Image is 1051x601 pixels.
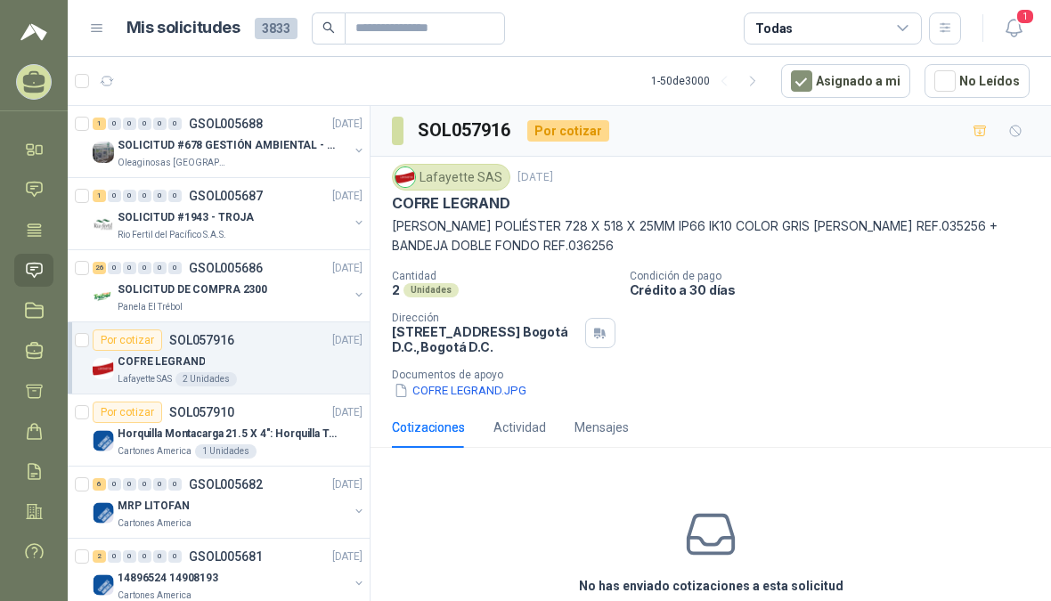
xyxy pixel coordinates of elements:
img: Company Logo [93,286,114,307]
p: MRP LITOFAN [118,498,190,515]
a: 1 0 0 0 0 0 GSOL005687[DATE] Company LogoSOLICITUD #1943 - TROJARio Fertil del Pacífico S.A.S. [93,185,366,242]
div: Unidades [403,283,459,297]
p: Rio Fertil del Pacífico S.A.S. [118,228,226,242]
p: SOL057910 [169,406,234,418]
p: [DATE] [332,404,363,421]
div: Todas [755,19,793,38]
p: Cartones America [118,444,191,459]
h1: Mis solicitudes [126,15,240,41]
p: [DATE] [332,116,363,133]
p: GSOL005681 [189,550,263,563]
p: [PERSON_NAME] POLIÉSTER 728 X 518 X 25MM IP66 IK10 COLOR GRIS [PERSON_NAME] REF.035256 + BANDEJA ... [392,216,1030,256]
p: GSOL005682 [189,478,263,491]
button: No Leídos [925,64,1030,98]
div: 1 [93,190,106,202]
p: Panela El Trébol [118,300,183,314]
span: search [322,21,335,34]
div: Por cotizar [93,402,162,423]
p: GSOL005686 [189,262,263,274]
img: Company Logo [93,574,114,596]
div: 0 [168,118,182,130]
a: Por cotizarSOL057916[DATE] Company LogoCOFRE LEGRANDLafayette SAS2 Unidades [68,322,370,394]
p: SOLICITUD #678 GESTIÓN AMBIENTAL - TUMACO [118,137,339,154]
img: Company Logo [395,167,415,187]
img: Company Logo [93,502,114,524]
div: 0 [138,478,151,491]
img: Company Logo [93,214,114,235]
p: Oleaginosas [GEOGRAPHIC_DATA][PERSON_NAME] [118,156,230,170]
div: 0 [168,190,182,202]
a: 26 0 0 0 0 0 GSOL005686[DATE] Company LogoSOLICITUD DE COMPRA 2300Panela El Trébol [93,257,366,314]
img: Company Logo [93,358,114,379]
p: [DATE] [332,260,363,277]
h3: No has enviado cotizaciones a esta solicitud [579,576,843,596]
div: 2 Unidades [175,372,237,386]
p: [DATE] [332,548,363,565]
div: 2 [93,550,106,563]
div: Mensajes [574,418,629,437]
p: Documentos de apoyo [392,369,1044,381]
div: Lafayette SAS [392,164,510,191]
div: 1 Unidades [195,444,257,459]
p: GSOL005688 [189,118,263,130]
p: GSOL005687 [189,190,263,202]
div: 0 [123,478,136,491]
div: 1 [93,118,106,130]
p: Lafayette SAS [118,372,172,386]
p: Dirección [392,312,578,324]
span: 3833 [255,18,297,39]
p: [DATE] [517,169,553,186]
p: 2 [392,282,400,297]
div: 0 [123,190,136,202]
button: Asignado a mi [781,64,910,98]
p: [DATE] [332,476,363,493]
a: 1 0 0 0 0 0 GSOL005688[DATE] Company LogoSOLICITUD #678 GESTIÓN AMBIENTAL - TUMACOOleaginosas [GE... [93,113,366,170]
a: 6 0 0 0 0 0 GSOL005682[DATE] Company LogoMRP LITOFANCartones America [93,474,366,531]
p: 14896524 14908193 [118,570,218,587]
p: [DATE] [332,332,363,349]
div: Por cotizar [93,329,162,351]
h3: SOL057916 [418,117,513,144]
p: Cantidad [392,270,615,282]
div: 1 - 50 de 3000 [651,67,767,95]
div: 0 [108,118,121,130]
div: 0 [153,118,167,130]
div: 0 [138,550,151,563]
div: 0 [108,478,121,491]
span: 1 [1015,8,1035,25]
div: Por cotizar [527,120,609,142]
div: 0 [108,262,121,274]
div: 0 [108,550,121,563]
p: Horquilla Montacarga 21.5 X 4": Horquilla Telescopica Overall size 2108 x 660 x 324mm [118,426,339,443]
div: 0 [153,190,167,202]
p: COFRE LEGRAND [118,353,205,370]
div: 0 [123,118,136,130]
p: Condición de pago [630,270,1044,282]
p: SOLICITUD #1943 - TROJA [118,209,254,226]
p: [STREET_ADDRESS] Bogotá D.C. , Bogotá D.C. [392,324,578,354]
div: 0 [108,190,121,202]
div: 0 [138,190,151,202]
div: Cotizaciones [392,418,465,437]
div: 26 [93,262,106,274]
div: 0 [168,262,182,274]
div: 0 [153,550,167,563]
img: Company Logo [93,430,114,451]
div: 0 [168,550,182,563]
div: Actividad [493,418,546,437]
p: COFRE LEGRAND [392,194,510,213]
p: [DATE] [332,188,363,205]
p: Cartones America [118,516,191,531]
p: SOLICITUD DE COMPRA 2300 [118,281,267,298]
div: 0 [153,478,167,491]
p: Crédito a 30 días [630,282,1044,297]
div: 0 [123,550,136,563]
a: Por cotizarSOL057910[DATE] Company LogoHorquilla Montacarga 21.5 X 4": Horquilla Telescopica Over... [68,394,370,467]
img: Company Logo [93,142,114,163]
div: 0 [138,262,151,274]
div: 6 [93,478,106,491]
img: Logo peakr [20,21,47,43]
div: 0 [123,262,136,274]
button: COFRE LEGRAND.JPG [392,381,528,400]
div: 0 [138,118,151,130]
